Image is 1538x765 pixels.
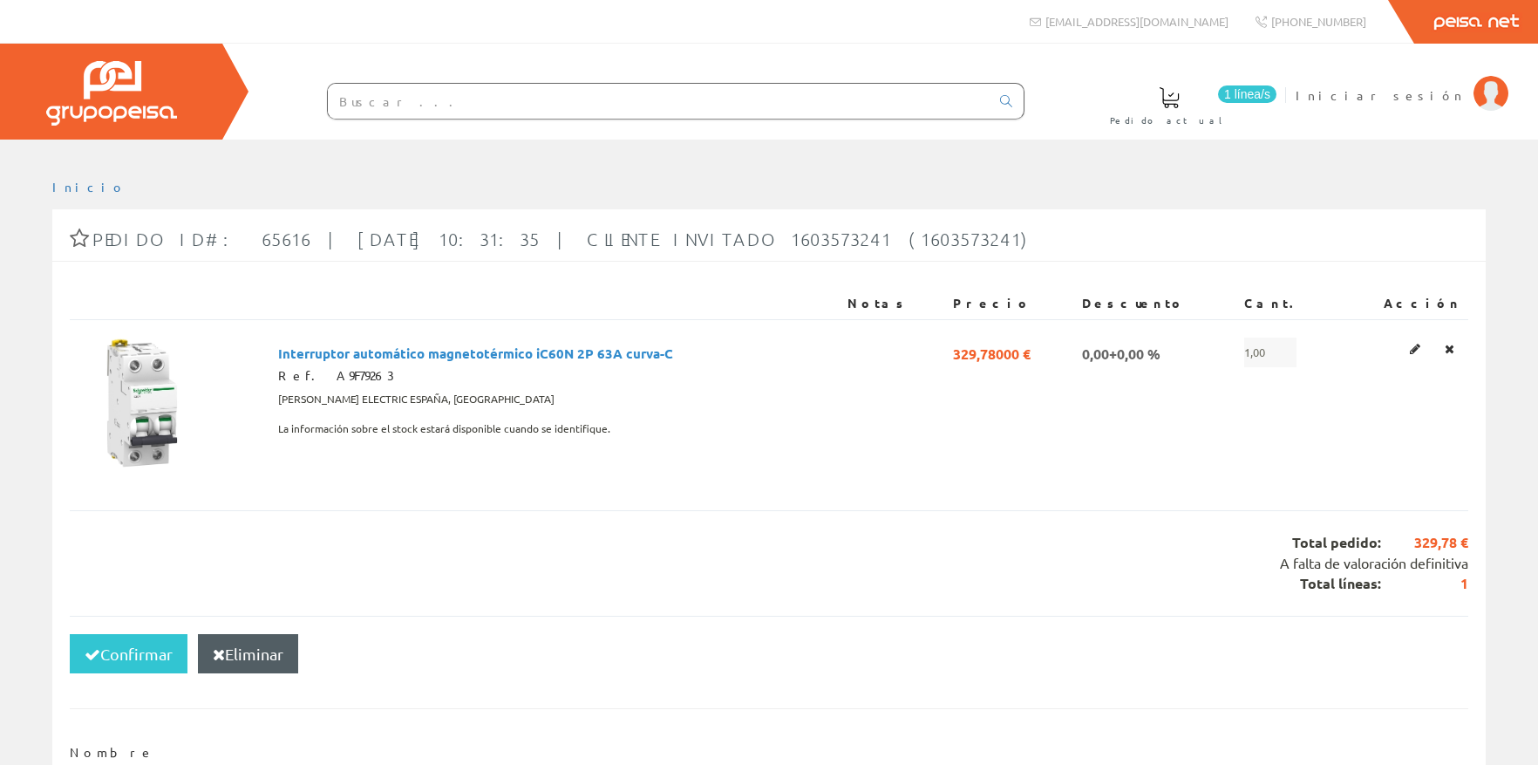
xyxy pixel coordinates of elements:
[278,367,834,385] div: Ref. A9F79263
[278,414,610,444] span: La información sobre el stock estará disponible cuando se identifique.
[70,634,187,674] button: Confirmar
[52,179,126,195] a: Inicio
[1092,72,1281,136] a: 1 línea/s Pedido actual
[1381,574,1468,594] span: 1
[953,338,1031,367] span: 329,78000 €
[1271,14,1366,29] span: [PHONE_NUMBER]
[1280,554,1468,571] span: A falta de valoración definitiva
[70,510,1468,616] div: Total pedido: Total líneas:
[92,229,1034,249] span: Pedido ID#: 65616 | [DATE] 10:31:35 | Cliente Invitado 1603573241 (1603573241)
[1244,338,1296,367] span: 1,00
[1082,338,1160,367] span: 0,00+0,00 %
[1218,85,1276,103] span: 1 línea/s
[328,84,990,119] input: Buscar ...
[1110,112,1228,129] span: Pedido actual
[1045,14,1228,29] span: [EMAIL_ADDRESS][DOMAIN_NAME]
[278,338,673,367] span: Interruptor automático magnetotérmico iC60N 2P 63A curva-C
[77,338,208,468] img: Foto artículo Interruptor automático magnetotérmico iC60N 2P 63A curva-C (150x150)
[70,744,154,762] label: Nombre
[1075,288,1238,319] th: Descuento
[46,61,177,126] img: Grupo Peisa
[1296,72,1508,89] a: Iniciar sesión
[1296,86,1465,104] span: Iniciar sesión
[840,288,946,319] th: Notas
[1405,338,1426,360] a: Editar
[1439,338,1460,360] a: Eliminar
[1237,288,1340,319] th: Cant.
[1381,533,1468,553] span: 329,78 €
[278,385,555,414] span: [PERSON_NAME] ELECTRIC ESPAÑA, [GEOGRAPHIC_DATA]
[198,634,298,674] button: Eliminar
[946,288,1075,319] th: Precio
[1341,288,1468,319] th: Acción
